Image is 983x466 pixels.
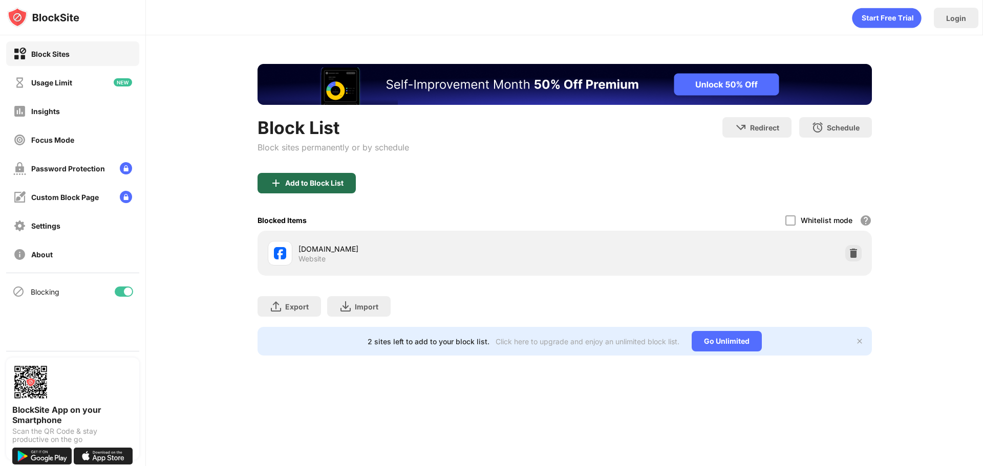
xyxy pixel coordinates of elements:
div: [DOMAIN_NAME] [298,243,565,254]
div: Password Protection [31,164,105,173]
img: options-page-qr-code.png [12,364,49,401]
div: Blocked Items [258,216,307,225]
div: Click here to upgrade and enjoy an unlimited block list. [496,337,679,346]
div: Custom Block Page [31,193,99,202]
g: Start Free Trial [862,15,913,20]
div: Focus Mode [31,136,74,144]
div: animation [852,8,922,28]
div: Website [298,254,326,263]
img: time-usage-off.svg [13,76,26,89]
div: Go Unlimited [692,331,762,351]
div: Usage Limit [31,78,72,87]
div: Add to Block List [285,179,344,187]
img: new-icon.svg [114,78,132,86]
iframe: Banner [258,64,872,105]
img: lock-menu.svg [120,162,132,174]
img: lock-menu.svg [120,191,132,203]
img: block-on.svg [13,48,26,60]
img: insights-off.svg [13,105,26,118]
div: Block List [258,117,409,138]
div: Settings [31,221,60,230]
div: Import [355,302,378,311]
div: Redirect [750,123,779,132]
div: Whitelist mode [801,216,852,225]
img: password-protection-off.svg [13,162,26,175]
img: logo-blocksite.svg [7,7,79,28]
div: About [31,250,53,259]
div: BlockSite App on your Smartphone [12,405,133,425]
div: Scan the QR Code & stay productive on the go [12,427,133,443]
img: focus-off.svg [13,134,26,146]
img: settings-off.svg [13,219,26,232]
div: Insights [31,107,60,116]
img: download-on-the-app-store.svg [74,448,133,464]
div: Login [946,14,966,23]
img: favicons [274,247,286,259]
div: Blocking [31,287,59,296]
div: Block Sites [31,50,70,58]
div: 2 sites left to add to your block list. [368,337,489,346]
img: customize-block-page-off.svg [13,191,26,204]
img: blocking-icon.svg [12,285,25,298]
div: Schedule [827,123,860,132]
img: x-button.svg [856,337,864,345]
div: Export [285,302,309,311]
img: get-it-on-google-play.svg [12,448,72,464]
div: Block sites permanently or by schedule [258,142,409,152]
img: about-off.svg [13,248,26,261]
